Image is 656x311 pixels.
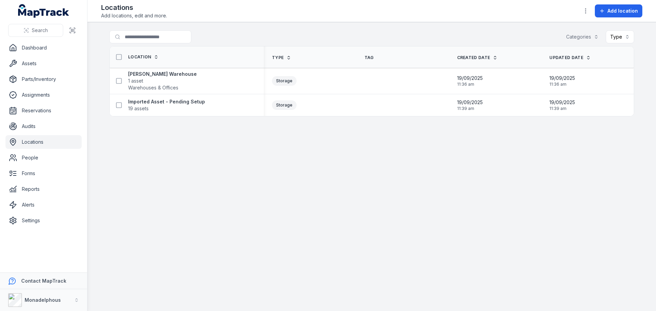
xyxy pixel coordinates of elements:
a: Alerts [5,198,82,212]
span: 19/09/2025 [457,99,483,106]
span: Warehouses & Offices [128,84,178,91]
button: Categories [562,30,603,43]
span: Type [272,55,284,60]
span: 19/09/2025 [549,75,575,82]
span: 19/09/2025 [549,99,575,106]
a: Forms [5,167,82,180]
a: Type [272,55,291,60]
span: 19/09/2025 [457,75,483,82]
button: Search [8,24,63,37]
time: 9/19/2025, 11:39:55 AM [457,99,483,111]
span: 11:36 am [549,82,575,87]
a: People [5,151,82,165]
a: Reports [5,182,82,196]
a: Reservations [5,104,82,117]
span: Updated Date [549,55,583,60]
a: Locations [5,135,82,149]
span: Search [32,27,48,34]
span: 11:36 am [457,82,483,87]
time: 9/19/2025, 11:39:55 AM [549,99,575,111]
a: Assignments [5,88,82,102]
strong: Imported Asset - Pending Setup [128,98,205,105]
button: Add location [595,4,642,17]
a: Dashboard [5,41,82,55]
a: Location [128,54,159,60]
time: 9/19/2025, 11:36:05 AM [457,75,483,87]
button: Type [606,30,634,43]
a: Updated Date [549,55,591,60]
strong: [PERSON_NAME] Warehouse [128,71,197,77]
span: 11:39 am [457,106,483,111]
div: Storage [272,76,297,86]
time: 9/19/2025, 11:36:05 AM [549,75,575,87]
span: Location [128,54,151,60]
a: Audits [5,119,82,133]
span: Add locations, edit and more. [101,12,167,19]
a: Imported Asset - Pending Setup19 assets [128,98,205,112]
div: Storage [272,100,297,110]
span: 11:39 am [549,106,575,111]
span: Add location [607,8,638,14]
span: Tag [365,55,374,60]
h2: Locations [101,3,167,12]
strong: Contact MapTrack [21,278,66,284]
span: 1 asset [128,77,143,84]
a: Assets [5,57,82,70]
a: Parts/Inventory [5,72,82,86]
a: Settings [5,214,82,227]
a: [PERSON_NAME] Warehouse1 assetWarehouses & Offices [128,71,197,91]
strong: Monadelphous [25,297,61,303]
span: Created Date [457,55,490,60]
span: 19 assets [128,105,149,112]
a: Created Date [457,55,498,60]
a: MapTrack [18,4,69,18]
